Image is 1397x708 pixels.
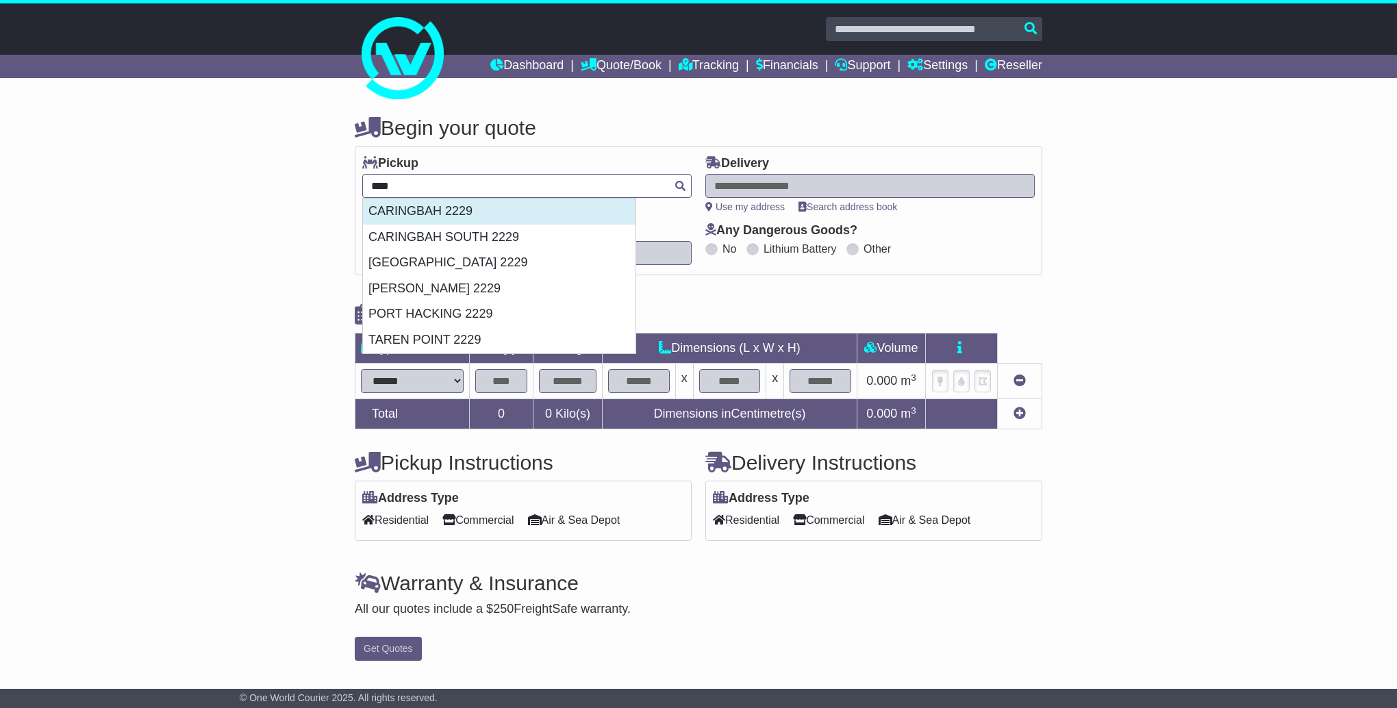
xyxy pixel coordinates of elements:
label: Pickup [362,156,418,171]
td: 0 [470,399,533,429]
label: Address Type [362,491,459,506]
a: Financials [756,55,818,78]
td: Type [355,333,470,364]
a: Settings [907,55,968,78]
a: Use my address [705,201,785,212]
td: Kilo(s) [533,399,603,429]
span: m [901,407,916,420]
a: Add new item [1014,407,1026,420]
label: Delivery [705,156,769,171]
a: Support [835,55,890,78]
label: Other [864,242,891,255]
label: Lithium Battery [764,242,837,255]
span: 0.000 [866,374,897,388]
span: © One World Courier 2025. All rights reserved. [240,692,438,703]
span: Residential [713,509,779,531]
div: TAREN POINT 2229 [363,327,635,353]
span: 250 [493,602,514,616]
span: Commercial [793,509,864,531]
div: CARINGBAH 2229 [363,199,635,225]
button: Get Quotes [355,637,422,661]
td: Total [355,399,470,429]
td: x [675,364,693,399]
a: Tracking [679,55,739,78]
h4: Pickup Instructions [355,451,692,474]
label: Address Type [713,491,809,506]
span: 0 [545,407,552,420]
td: x [766,364,784,399]
span: Air & Sea Depot [879,509,971,531]
td: Dimensions in Centimetre(s) [602,399,857,429]
a: Dashboard [490,55,564,78]
label: No [722,242,736,255]
a: Reseller [985,55,1042,78]
span: Air & Sea Depot [528,509,620,531]
div: PORT HACKING 2229 [363,301,635,327]
sup: 3 [911,405,916,416]
h4: Delivery Instructions [705,451,1042,474]
span: Residential [362,509,429,531]
h4: Begin your quote [355,116,1042,139]
div: [GEOGRAPHIC_DATA] 2229 [363,250,635,276]
a: Remove this item [1014,374,1026,388]
span: 0.000 [866,407,897,420]
span: m [901,374,916,388]
td: Dimensions (L x W x H) [602,333,857,364]
a: Search address book [798,201,897,212]
div: [PERSON_NAME] 2229 [363,276,635,302]
sup: 3 [911,372,916,383]
div: CARINGBAH SOUTH 2229 [363,225,635,251]
td: Volume [857,333,925,364]
h4: Package details | [355,303,527,326]
h4: Warranty & Insurance [355,572,1042,594]
label: Any Dangerous Goods? [705,223,857,238]
a: Quote/Book [581,55,662,78]
typeahead: Please provide city [362,174,692,198]
div: All our quotes include a $ FreightSafe warranty. [355,602,1042,617]
span: Commercial [442,509,514,531]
